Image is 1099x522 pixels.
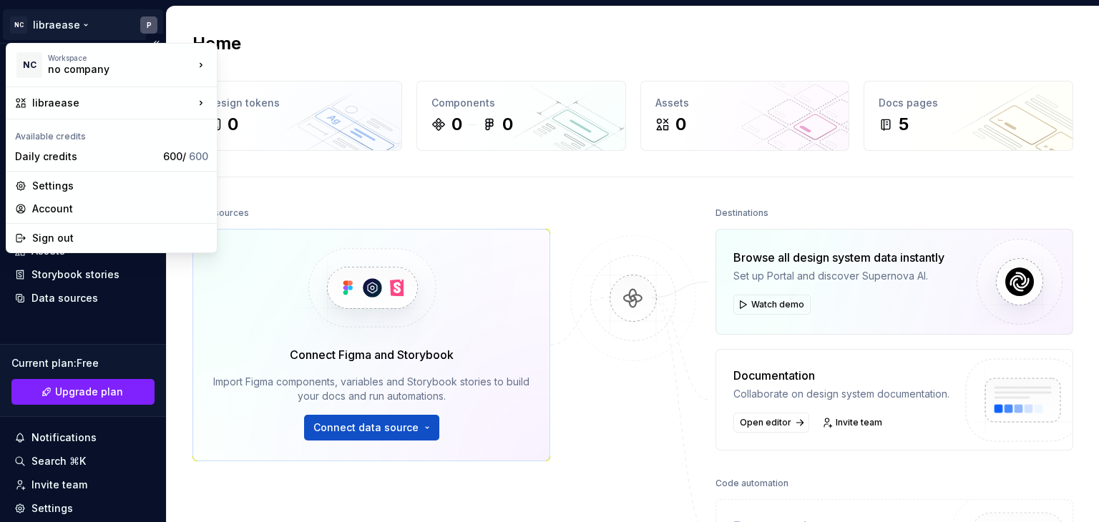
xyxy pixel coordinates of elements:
[32,202,208,216] div: Account
[163,150,208,162] span: 600 /
[48,62,170,77] div: no company
[32,96,194,110] div: libraease
[16,52,42,78] div: NC
[32,179,208,193] div: Settings
[15,149,157,164] div: Daily credits
[48,54,194,62] div: Workspace
[32,231,208,245] div: Sign out
[189,150,208,162] span: 600
[9,122,214,145] div: Available credits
